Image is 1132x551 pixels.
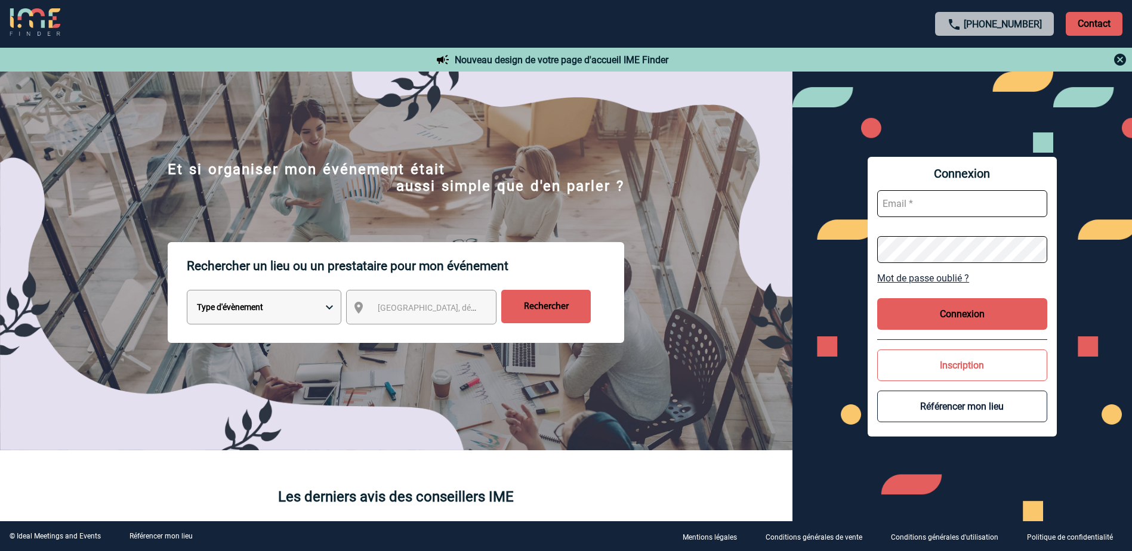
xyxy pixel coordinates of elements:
[683,533,737,541] p: Mentions légales
[378,303,544,312] span: [GEOGRAPHIC_DATA], département, région...
[756,531,881,542] a: Conditions générales de vente
[1017,531,1132,542] a: Politique de confidentialité
[891,533,998,541] p: Conditions générales d'utilisation
[187,242,624,290] p: Rechercher un lieu ou un prestataire pour mon événement
[881,531,1017,542] a: Conditions générales d'utilisation
[1027,533,1113,541] p: Politique de confidentialité
[877,349,1047,381] button: Inscription
[10,532,101,540] div: © Ideal Meetings and Events
[877,190,1047,217] input: Email *
[877,298,1047,330] button: Connexion
[877,166,1047,181] span: Connexion
[947,17,961,32] img: call-24-px.png
[766,533,862,541] p: Conditions générales de vente
[673,531,756,542] a: Mentions légales
[964,18,1042,30] a: [PHONE_NUMBER]
[501,290,591,323] input: Rechercher
[1066,12,1122,36] p: Contact
[877,391,1047,422] button: Référencer mon lieu
[129,532,193,540] a: Référencer mon lieu
[877,273,1047,284] a: Mot de passe oublié ?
